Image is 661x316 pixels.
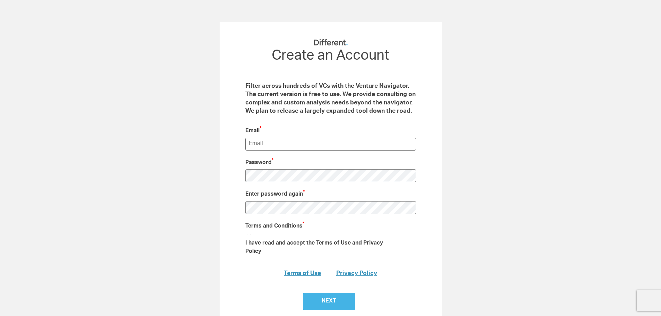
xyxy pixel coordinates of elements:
a: Terms of Use [284,271,321,277]
span: I have read and accept the Terms of Use and Privacy Policy [245,241,383,255]
p: Filter across hundreds of VCs with the Venture Navigator. The current version is free to use. We ... [245,82,416,116]
label: Password [245,157,332,167]
input: Email [245,138,416,151]
label: Terms and Conditions [245,220,332,231]
input: Next [303,293,355,310]
img: Different Funds [313,39,348,46]
a: Privacy Policy [336,271,377,277]
label: Email [245,125,332,135]
label: Enter password again [245,188,332,199]
legend: Create an Account [245,52,416,61]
